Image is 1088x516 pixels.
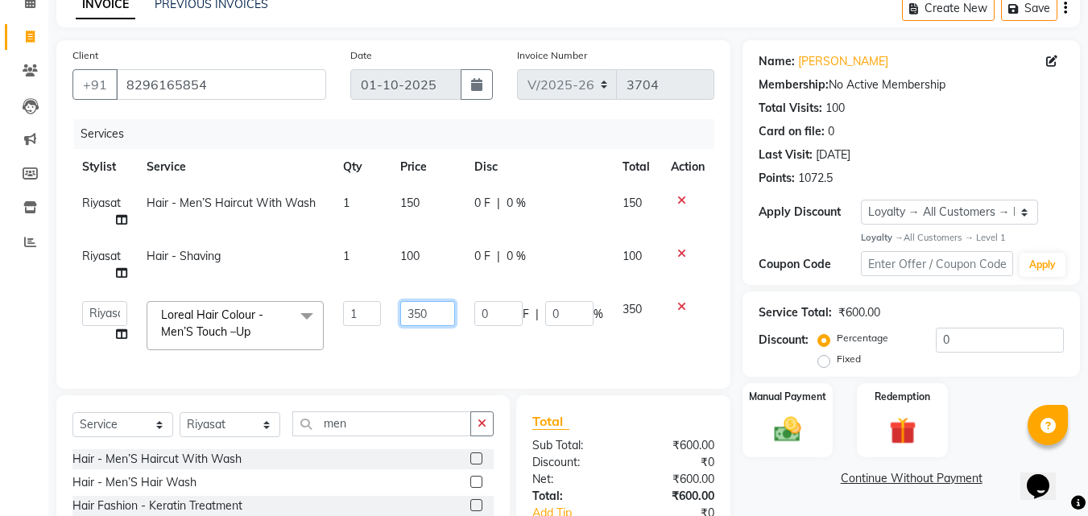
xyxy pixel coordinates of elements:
[507,195,526,212] span: 0 %
[749,390,826,404] label: Manual Payment
[838,304,880,321] div: ₹600.00
[343,196,350,210] span: 1
[343,249,350,263] span: 1
[1020,452,1072,500] iframe: chat widget
[623,302,642,316] span: 350
[825,100,845,117] div: 100
[613,149,662,185] th: Total
[816,147,850,163] div: [DATE]
[532,413,569,430] span: Total
[623,249,642,263] span: 100
[72,474,197,491] div: Hair - Men’S Hair Wash
[72,497,242,514] div: Hair Fashion - Keratin Treatment
[507,248,526,265] span: 0 %
[828,123,834,140] div: 0
[759,256,860,273] div: Coupon Code
[520,454,623,471] div: Discount:
[250,324,258,339] a: x
[594,306,603,323] span: %
[465,149,613,185] th: Disc
[161,308,263,339] span: Loreal Hair Colour - Men’S Touch –Up
[861,232,904,243] strong: Loyalty →
[147,196,316,210] span: Hair - Men’S Haircut With Wash
[147,249,221,263] span: Hair - Shaving
[623,454,726,471] div: ₹0
[861,251,1013,276] input: Enter Offer / Coupon Code
[350,48,372,63] label: Date
[623,488,726,505] div: ₹600.00
[82,196,121,210] span: Riyasat
[623,196,642,210] span: 150
[72,48,98,63] label: Client
[82,249,121,263] span: Riyasat
[72,69,118,100] button: +91
[72,149,137,185] th: Stylist
[759,76,1064,93] div: No Active Membership
[875,390,930,404] label: Redemption
[474,195,490,212] span: 0 F
[623,437,726,454] div: ₹600.00
[1020,253,1065,277] button: Apply
[837,331,888,345] label: Percentage
[520,437,623,454] div: Sub Total:
[759,76,829,93] div: Membership:
[759,204,860,221] div: Apply Discount
[333,149,391,185] th: Qty
[759,123,825,140] div: Card on file:
[766,414,809,444] img: _cash.svg
[520,488,623,505] div: Total:
[881,414,925,447] img: _gift.svg
[137,149,333,185] th: Service
[661,149,714,185] th: Action
[798,170,833,187] div: 1072.5
[116,69,326,100] input: Search by Name/Mobile/Email/Code
[623,471,726,488] div: ₹600.00
[759,304,832,321] div: Service Total:
[837,352,861,366] label: Fixed
[520,471,623,488] div: Net:
[746,470,1077,487] a: Continue Without Payment
[474,248,490,265] span: 0 F
[536,306,539,323] span: |
[798,53,888,70] a: [PERSON_NAME]
[759,53,795,70] div: Name:
[497,248,500,265] span: |
[497,195,500,212] span: |
[391,149,464,185] th: Price
[759,147,813,163] div: Last Visit:
[759,332,809,349] div: Discount:
[523,306,529,323] span: F
[292,411,471,436] input: Search or Scan
[74,119,726,149] div: Services
[517,48,587,63] label: Invoice Number
[72,451,242,468] div: Hair - Men’S Haircut With Wash
[759,170,795,187] div: Points:
[400,196,420,210] span: 150
[759,100,822,117] div: Total Visits:
[861,231,1064,245] div: All Customers → Level 1
[400,249,420,263] span: 100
